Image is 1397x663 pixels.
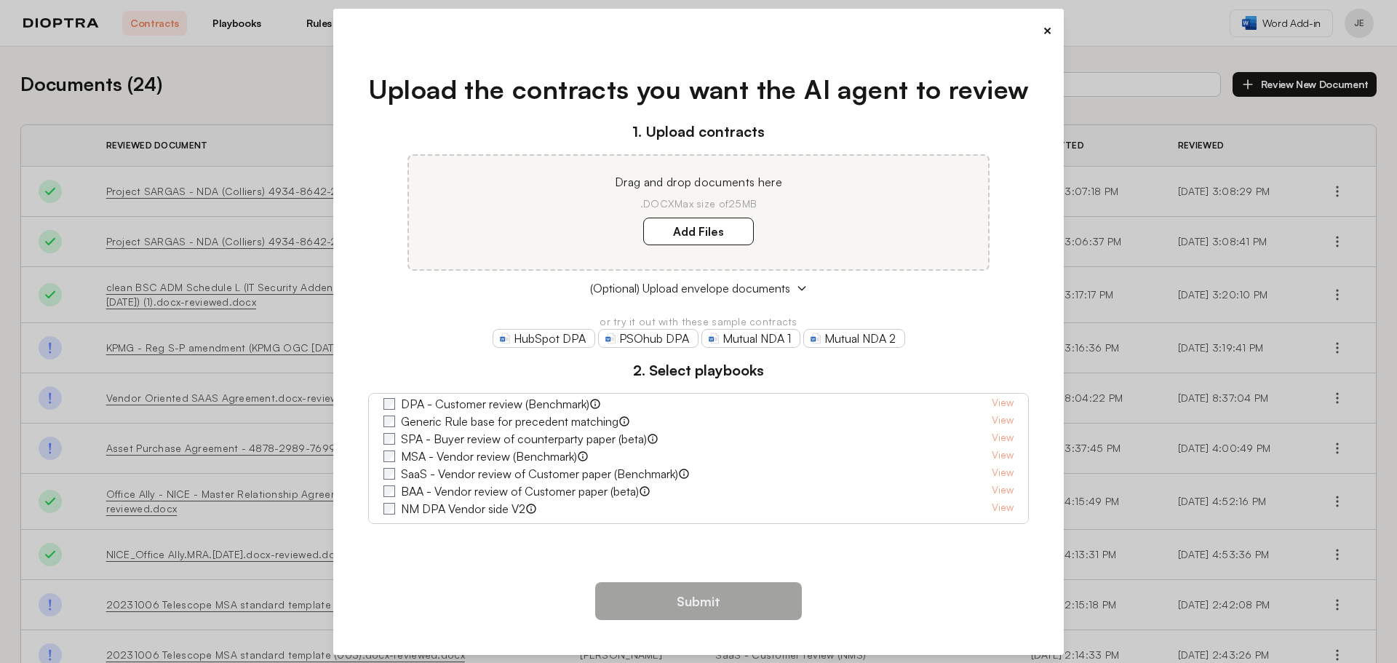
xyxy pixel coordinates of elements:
[595,582,802,620] button: Submit
[368,314,1030,329] p: or try it out with these sample contracts
[992,448,1014,465] a: View
[992,395,1014,413] a: View
[992,465,1014,483] a: View
[992,500,1014,517] a: View
[401,430,647,448] label: SPA - Buyer review of counterparty paper (beta)
[368,70,1030,109] h1: Upload the contracts you want the AI agent to review
[643,218,754,245] label: Add Files
[1043,20,1052,41] button: ×
[368,121,1030,143] h3: 1. Upload contracts
[701,329,800,348] a: Mutual NDA 1
[368,360,1030,381] h3: 2. Select playbooks
[598,329,698,348] a: PSOhub DPA
[401,465,678,483] label: SaaS - Vendor review of Customer paper (Benchmark)
[401,413,618,430] label: Generic Rule base for precedent matching
[992,413,1014,430] a: View
[401,448,577,465] label: MSA - Vendor review (Benchmark)
[401,395,589,413] label: DPA - Customer review (Benchmark)
[401,483,639,500] label: BAA - Vendor review of Customer paper (beta)
[493,329,595,348] a: HubSpot DPA
[368,279,1030,297] button: (Optional) Upload envelope documents
[426,196,971,211] p: .DOCX Max size of 25MB
[992,483,1014,500] a: View
[426,173,971,191] p: Drag and drop documents here
[803,329,905,348] a: Mutual NDA 2
[401,500,525,517] label: NM DPA Vendor side V2
[992,430,1014,448] a: View
[590,279,790,297] span: (Optional) Upload envelope documents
